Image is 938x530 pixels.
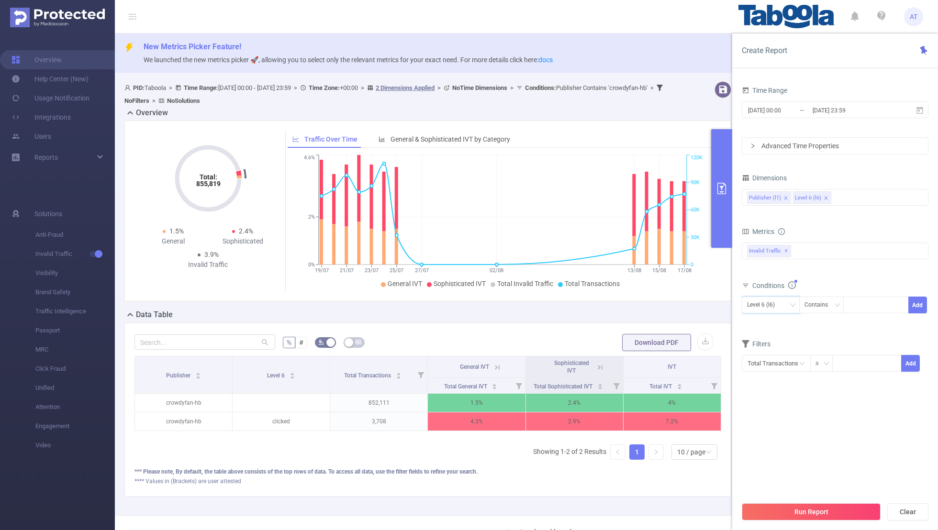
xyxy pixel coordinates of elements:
tspan: 19/07 [314,267,328,274]
span: 1.5% [169,227,184,235]
i: icon: caret-down [598,386,603,388]
span: Publisher Contains 'crowdyfan-hb' [525,84,648,91]
i: icon: down [824,361,829,367]
span: New Metrics Picker Feature! [144,42,241,51]
tspan: 4.6% [304,155,315,161]
i: icon: bg-colors [318,339,324,345]
i: icon: left [615,449,621,455]
div: Contains [804,297,835,313]
span: Solutions [34,204,62,223]
b: Conditions : [525,84,556,91]
p: clicked [233,412,330,431]
button: Download PDF [622,334,691,351]
span: Total Invalid Traffic [497,280,553,287]
div: Sort [491,382,497,388]
div: Sort [396,371,402,377]
span: # [299,339,303,346]
div: 10 / page [677,445,705,459]
p: crowdyfan-hb [135,412,232,431]
span: Traffic Over Time [304,135,357,143]
span: IVT [668,364,676,370]
i: icon: caret-up [492,382,497,385]
tspan: 120K [691,155,703,161]
span: > [291,84,300,91]
span: Filters [742,340,770,348]
b: Time Range: [184,84,218,91]
a: Help Center (New) [11,69,89,88]
span: Video [35,436,115,455]
span: Sophisticated IVT [434,280,486,287]
i: icon: down [790,302,796,309]
i: Filter menu [512,378,525,393]
h2: Overview [136,107,168,119]
span: MRC [35,340,115,359]
span: 3.9% [204,251,219,258]
div: Sort [677,382,682,388]
i: icon: caret-up [196,371,201,374]
p: crowdyfan-hb [135,394,232,412]
div: Sort [195,371,201,377]
span: Conditions [752,282,796,289]
span: > [648,84,657,91]
span: > [358,84,367,91]
b: No Solutions [167,97,200,104]
li: Publisher (l1) [747,191,791,204]
span: Taboola [DATE] 00:00 - [DATE] 23:59 +00:00 [124,84,665,104]
a: Usage Notification [11,88,89,108]
span: Anti-Fraud [35,225,115,244]
tspan: 60K [691,207,700,213]
i: icon: bar-chart [379,136,385,143]
i: icon: caret-up [677,382,682,385]
i: icon: caret-up [396,371,402,374]
i: icon: right [750,143,756,149]
i: icon: close [824,196,828,201]
div: *** Please note, By default, the table above consists of the top rows of data. To access all data... [134,467,721,476]
i: Filter menu [707,378,721,393]
tspan: 90K [691,179,700,186]
tspan: 0 [691,262,693,268]
tspan: 21/07 [339,267,353,274]
p: 2.9% [526,412,623,431]
span: Visibility [35,264,115,283]
b: Time Zone: [309,84,340,91]
i: icon: caret-up [290,371,295,374]
tspan: 02/08 [490,267,503,274]
tspan: 27/07 [414,267,428,274]
li: Next Page [648,444,664,460]
u: 2 Dimensions Applied [376,84,435,91]
input: End date [812,104,889,117]
b: No Time Dimensions [452,84,507,91]
span: Total Transactions [344,372,392,379]
div: ≥ [815,355,826,371]
input: Search... [134,334,275,350]
span: General & Sophisticated IVT by Category [391,135,510,143]
tspan: 13/08 [627,267,641,274]
i: icon: table [356,339,361,345]
button: Run Report [742,503,881,520]
b: PID: [133,84,145,91]
i: icon: user [124,85,133,91]
span: 2.4% [239,227,253,235]
li: Showing 1-2 of 2 Results [533,444,606,460]
div: Sort [597,382,603,388]
span: > [507,84,516,91]
span: Brand Safety [35,283,115,302]
p: 852,111 [330,394,427,412]
p: 2.4% [526,394,623,412]
i: icon: caret-down [492,386,497,388]
button: Clear [887,503,928,520]
span: Metrics [742,228,774,235]
span: Sophisticated IVT [554,360,589,374]
p: 3,708 [330,412,427,431]
p: 4.3% [428,412,525,431]
div: Invalid Traffic [173,260,243,270]
span: > [166,84,175,91]
span: Invalid Traffic [35,244,115,264]
li: 1 [629,444,645,460]
span: Time Range [742,87,787,94]
div: **** Values in (Brackets) are user attested [134,477,721,486]
button: Add [901,355,920,372]
span: Total General IVT [444,383,489,390]
div: Publisher (l1) [749,192,781,204]
div: General [138,236,208,246]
